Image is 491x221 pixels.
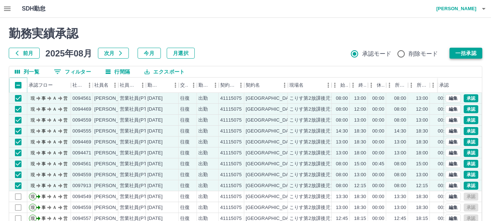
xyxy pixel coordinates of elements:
[198,182,208,189] div: 出勤
[438,128,450,135] div: 00:00
[417,78,428,93] div: 所定終業
[354,128,366,135] div: 18:30
[170,80,181,91] button: メニュー
[246,95,296,102] div: [GEOGRAPHIC_DATA]
[416,95,428,102] div: 13:00
[52,129,57,134] text: Ａ
[394,204,406,211] div: 13:00
[372,117,384,124] div: 00:00
[289,171,340,178] div: こりす第2放課後児童会
[446,149,461,157] button: 編集
[244,78,288,93] div: 契約名
[336,117,348,124] div: 08:00
[180,193,190,200] div: 往復
[220,150,242,157] div: 41115075
[41,194,46,199] text: 事
[147,78,160,93] div: 勤務日
[52,205,57,210] text: Ａ
[120,182,158,189] div: 営業社員(PT契約)
[179,78,197,93] div: 交通費
[31,107,35,112] text: 現
[72,182,91,189] div: 0097913
[246,161,296,167] div: [GEOGRAPHIC_DATA]
[210,80,221,91] button: メニュー
[120,161,158,167] div: 営業社員(PT契約)
[446,116,461,124] button: 編集
[464,160,478,168] button: 承認
[354,182,366,189] div: 12:15
[29,78,53,93] div: 承認フロー
[31,194,35,199] text: 現
[41,205,46,210] text: 事
[354,171,366,178] div: 13:00
[198,139,208,146] div: 出勤
[180,106,190,113] div: 往復
[246,193,296,200] div: [GEOGRAPHIC_DATA]
[120,128,158,135] div: 営業社員(PT契約)
[416,182,428,189] div: 12:15
[394,182,406,189] div: 08:00
[408,78,430,93] div: 所定終業
[340,78,348,93] div: 始業
[48,66,97,77] button: フィルター表示
[246,128,296,135] div: [GEOGRAPHIC_DATA]
[289,193,340,200] div: こりす第2放課後児童会
[289,161,340,167] div: こりす第2放課後児童会
[438,204,450,211] div: 00:00
[336,150,348,157] div: 13:00
[354,204,366,211] div: 18:30
[446,193,461,201] button: 編集
[63,172,68,177] text: 営
[450,48,482,59] button: 一括承認
[395,78,407,93] div: 所定開始
[72,128,91,135] div: 0094555
[72,117,91,124] div: 0094559
[72,161,91,167] div: 0094561
[246,78,260,93] div: 契約名
[372,150,384,157] div: 00:00
[147,171,163,178] div: [DATE]
[220,78,235,93] div: 契約コード
[279,80,290,91] button: メニュー
[72,78,84,93] div: 社員番号
[41,139,46,145] text: 事
[147,106,163,113] div: [DATE]
[446,138,461,146] button: 編集
[63,161,68,166] text: 営
[220,106,242,113] div: 41115075
[147,161,163,167] div: [DATE]
[41,161,46,166] text: 事
[336,161,348,167] div: 08:00
[336,171,348,178] div: 08:00
[372,204,384,211] div: 00:00
[31,129,35,134] text: 現
[31,172,35,177] text: 現
[372,95,384,102] div: 00:00
[63,118,68,123] text: 営
[180,182,190,189] div: 往復
[198,171,208,178] div: 出勤
[118,78,146,93] div: 社員区分
[198,117,208,124] div: 出勤
[336,139,348,146] div: 13:00
[41,96,46,101] text: 事
[446,171,461,179] button: 編集
[180,78,188,93] div: 交通費
[94,182,134,189] div: [PERSON_NAME]
[198,193,208,200] div: 出勤
[72,171,91,178] div: 0094559
[394,171,406,178] div: 08:00
[120,95,158,102] div: 営業社員(PT契約)
[31,118,35,123] text: 現
[354,117,366,124] div: 13:00
[394,139,406,146] div: 13:00
[372,182,384,189] div: 00:00
[72,204,91,211] div: 0094559
[438,95,450,102] div: 00:00
[63,183,68,188] text: 営
[94,150,134,157] div: [PERSON_NAME]
[41,107,46,112] text: 事
[464,149,478,157] button: 承認
[52,150,57,155] text: Ａ
[368,78,386,93] div: 休憩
